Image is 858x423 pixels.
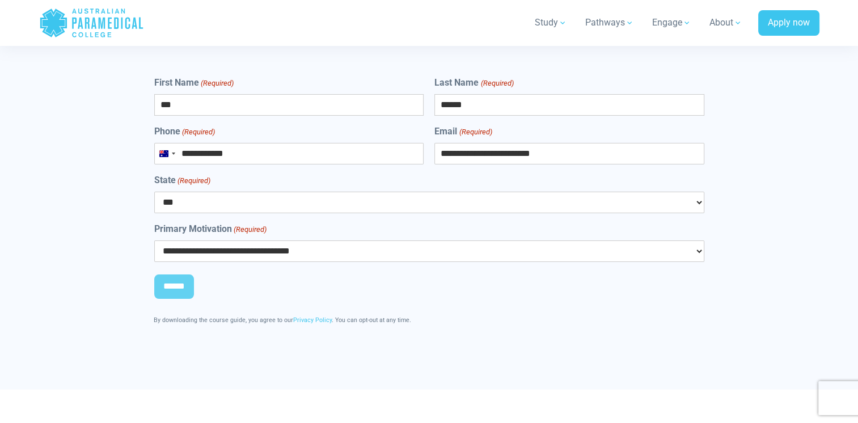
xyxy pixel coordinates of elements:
[458,126,492,138] span: (Required)
[233,224,267,235] span: (Required)
[176,175,210,187] span: (Required)
[154,125,215,138] label: Phone
[154,222,267,236] label: Primary Motivation
[528,7,574,39] a: Study
[154,174,210,187] label: State
[578,7,641,39] a: Pathways
[480,78,514,89] span: (Required)
[39,5,144,41] a: Australian Paramedical College
[155,143,179,164] button: Selected country
[758,10,819,36] a: Apply now
[434,125,492,138] label: Email
[293,316,332,324] a: Privacy Policy
[703,7,749,39] a: About
[154,76,234,90] label: First Name
[645,7,698,39] a: Engage
[200,78,234,89] span: (Required)
[154,316,411,324] span: By downloading the course guide, you agree to our . You can opt-out at any time.
[181,126,215,138] span: (Required)
[434,76,513,90] label: Last Name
